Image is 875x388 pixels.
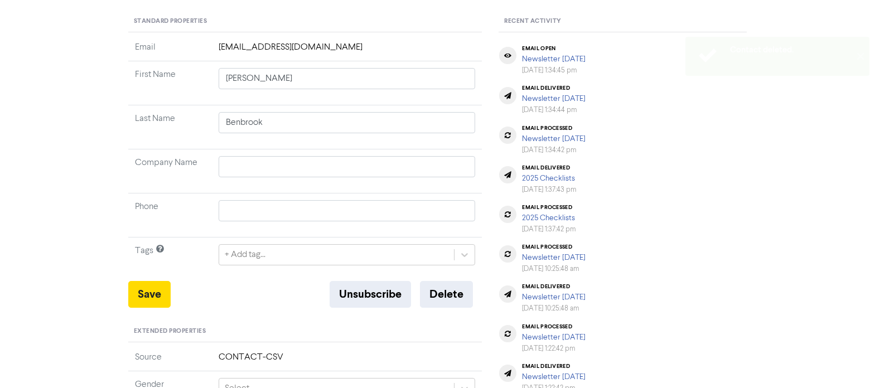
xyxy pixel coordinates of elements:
[522,333,586,341] a: Newsletter [DATE]
[225,248,265,261] div: + Add tag...
[128,11,482,32] div: Standard Properties
[499,11,747,32] div: Recent Activity
[330,281,411,308] button: Unsubscribe
[522,105,586,115] div: [DATE] 1:34:44 pm
[522,214,575,222] a: 2025 Checklists
[212,351,482,371] td: CONTACT-CSV
[522,323,586,330] div: email processed
[522,135,586,143] a: Newsletter [DATE]
[420,281,473,308] button: Delete
[128,61,212,105] td: First Name
[730,44,850,56] div: Contact deleted.
[522,164,577,171] div: email delivered
[128,351,212,371] td: Source
[128,237,212,282] td: Tags
[128,281,171,308] button: Save
[522,264,586,274] div: [DATE] 10:25:48 am
[522,85,586,91] div: email delivered
[522,174,575,182] a: 2025 Checklists
[522,244,586,250] div: email processed
[522,125,586,132] div: email processed
[522,283,586,290] div: email delivered
[522,204,576,211] div: email processed
[128,321,482,342] div: Extended Properties
[522,293,586,301] a: Newsletter [DATE]
[522,55,586,63] a: Newsletter [DATE]
[128,105,212,149] td: Last Name
[522,363,586,370] div: email delivered
[128,193,212,237] td: Phone
[522,254,586,261] a: Newsletter [DATE]
[522,145,586,156] div: [DATE] 1:34:42 pm
[522,65,586,76] div: [DATE] 1:34:45 pm
[128,41,212,61] td: Email
[212,41,482,61] td: [EMAIL_ADDRESS][DOMAIN_NAME]
[522,343,586,354] div: [DATE] 1:22:42 pm
[522,185,577,195] div: [DATE] 1:37:43 pm
[522,95,586,103] a: Newsletter [DATE]
[522,224,576,235] div: [DATE] 1:37:42 pm
[522,45,586,52] div: email open
[819,334,875,388] iframe: Chat Widget
[522,373,586,381] a: Newsletter [DATE]
[128,149,212,193] td: Company Name
[522,303,586,314] div: [DATE] 10:25:48 am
